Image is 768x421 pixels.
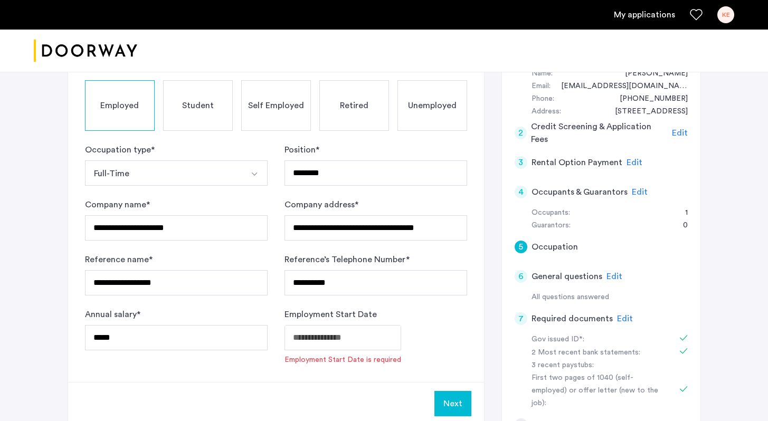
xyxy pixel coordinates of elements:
label: Occupation type * [85,143,155,156]
a: My application [614,8,675,21]
div: Gov issued ID*: [532,333,665,346]
div: 0 [672,219,688,232]
h5: Credit Screening & Application Fees [531,120,668,146]
span: Edit [627,158,642,167]
label: Reference name * [85,253,153,266]
a: Favorites [690,8,703,21]
div: 5 [515,241,527,253]
div: 19 Cedarbrook Lane [604,106,688,118]
label: Position * [285,143,319,156]
span: Edit [632,188,648,196]
label: Company address * [285,198,358,211]
h5: Required documents [532,312,613,325]
span: Employment Start Date is required [285,355,401,365]
label: Reference’s Telephone Number * [285,253,410,266]
span: Employed [100,99,139,112]
button: Select option [85,160,243,186]
button: Next [434,391,471,416]
div: Email: [532,80,551,93]
span: Edit [606,272,622,281]
div: 4 [515,186,527,198]
a: Cazamio logo [34,31,137,71]
div: KE [717,6,734,23]
div: 2 Most recent bank statements: [532,347,665,359]
button: Select option [242,160,268,186]
h5: Rental Option Payment [532,156,622,169]
label: Company name * [85,198,150,211]
div: karinaencarnacion@gmail.com [551,80,688,93]
div: 3 recent paystubs: [532,359,665,372]
div: 3 [515,156,527,169]
span: Edit [617,314,633,323]
span: Edit [672,129,688,137]
input: Employment Start Date [285,325,401,350]
div: 2 [515,127,527,139]
h5: General questions [532,270,602,283]
div: Karina Encarnacion [614,68,688,80]
div: Address: [532,106,561,118]
div: Name: [532,68,553,80]
div: Occupants: [532,207,570,219]
label: Employment Start Date [285,308,377,321]
div: Guarantors: [532,219,571,232]
span: Retired [340,99,368,112]
span: Self Employed [248,99,304,112]
div: +13149435768 [609,93,688,106]
h5: Occupation [532,241,578,253]
div: 7 [515,312,527,325]
div: 6 [515,270,527,283]
h5: Occupants & Guarantors [532,186,628,198]
div: All questions answered [532,291,688,304]
span: Unemployed [408,99,457,112]
img: arrow [250,170,259,178]
div: First two pages of 1040 (self-employed) or offer letter (new to the job): [532,372,665,410]
img: logo [34,31,137,71]
label: Annual salary * [85,308,140,321]
span: Student [182,99,214,112]
div: 1 [675,207,688,219]
div: Phone: [532,93,554,106]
